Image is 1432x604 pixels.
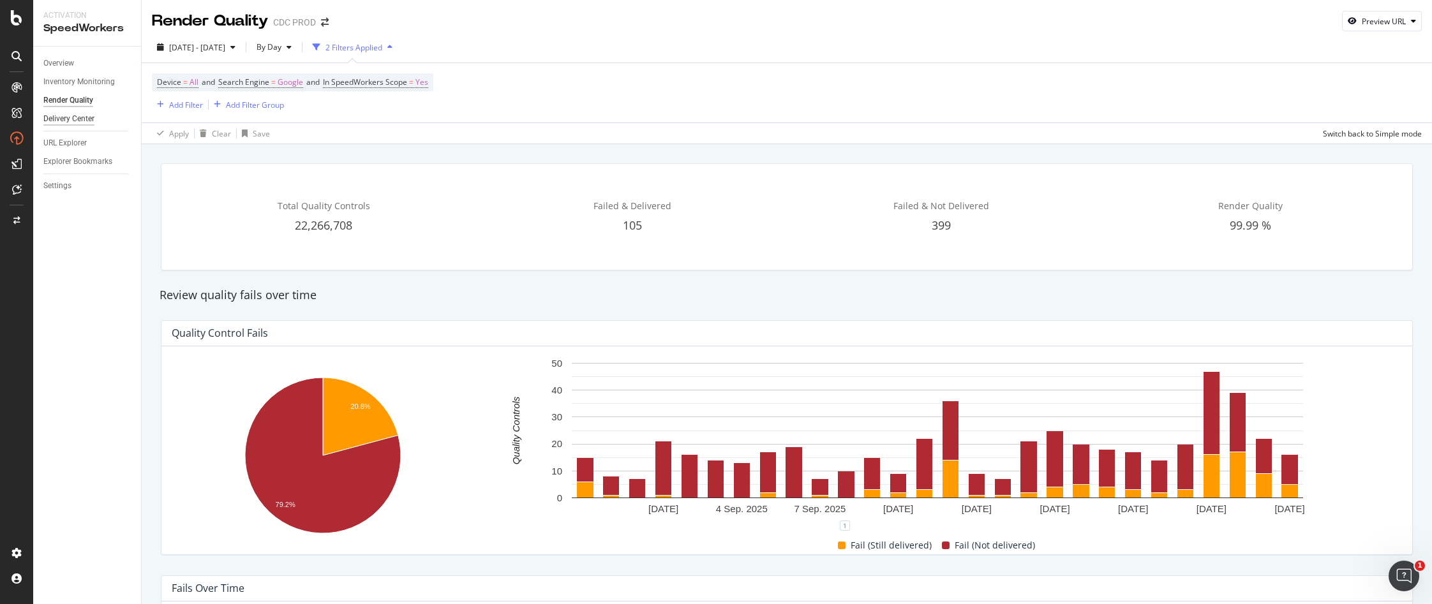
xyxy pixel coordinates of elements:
[152,37,241,57] button: [DATE] - [DATE]
[1197,503,1227,514] text: [DATE]
[153,287,1421,304] div: Review quality fails over time
[169,128,189,139] div: Apply
[237,123,270,144] button: Save
[1415,561,1425,571] span: 1
[295,217,352,233] span: 22,266,708
[551,385,562,395] text: 40
[955,538,1035,553] span: Fail (Not delivered)
[183,77,188,87] span: =
[551,466,562,476] text: 10
[511,396,521,464] text: Quality Controls
[152,97,203,112] button: Add Filter
[152,10,268,32] div: Render Quality
[43,179,71,193] div: Settings
[43,75,132,89] a: Inventory Monitoring
[551,358,562,369] text: 50
[276,501,295,508] text: 79.2%
[43,136,132,150] a: URL Explorer
[251,37,297,57] button: By Day
[350,402,370,410] text: 20.8%
[557,492,562,503] text: 0
[43,94,93,107] div: Render Quality
[157,77,181,87] span: Device
[169,42,225,53] span: [DATE] - [DATE]
[851,538,932,553] span: Fail (Still delivered)
[883,503,913,514] text: [DATE]
[278,73,303,91] span: Google
[1274,503,1304,514] text: [DATE]
[840,520,850,531] div: 1
[251,41,281,52] span: By Day
[325,42,382,53] div: 2 Filters Applied
[1362,16,1406,27] div: Preview URL
[218,77,269,87] span: Search Engine
[593,200,671,212] span: Failed & Delivered
[308,37,398,57] button: 2 Filters Applied
[152,123,189,144] button: Apply
[195,123,231,144] button: Clear
[271,77,276,87] span: =
[481,357,1395,526] svg: A chart.
[172,582,244,594] div: Fails Over Time
[172,327,268,339] div: Quality Control Fails
[962,503,992,514] text: [DATE]
[551,438,562,449] text: 20
[278,200,370,212] span: Total Quality Controls
[43,155,132,168] a: Explorer Bookmarks
[202,77,215,87] span: and
[43,155,112,168] div: Explorer Bookmarks
[415,73,428,91] span: Yes
[169,99,203,110] div: Add Filter
[43,136,87,150] div: URL Explorer
[172,371,473,544] svg: A chart.
[226,99,284,110] div: Add Filter Group
[43,75,115,89] div: Inventory Monitoring
[794,503,846,514] text: 7 Sep. 2025
[43,57,132,70] a: Overview
[932,217,951,233] span: 399
[209,97,284,112] button: Add Filter Group
[190,73,198,91] span: All
[1040,503,1070,514] text: [DATE]
[1318,123,1422,144] button: Switch back to Simple mode
[43,10,131,21] div: Activation
[321,18,329,27] div: arrow-right-arrow-left
[1230,217,1271,233] span: 99.99 %
[1342,11,1422,31] button: Preview URL
[43,57,74,70] div: Overview
[1389,561,1419,591] iframe: Intercom live chat
[1323,128,1422,139] div: Switch back to Simple mode
[409,77,414,87] span: =
[212,128,231,139] div: Clear
[716,503,768,514] text: 4 Sep. 2025
[43,94,132,107] a: Render Quality
[43,112,94,126] div: Delivery Center
[43,21,131,36] div: SpeedWorkers
[1218,200,1283,212] span: Render Quality
[551,411,562,422] text: 30
[43,179,132,193] a: Settings
[306,77,320,87] span: and
[1118,503,1148,514] text: [DATE]
[273,16,316,29] div: CDC PROD
[253,128,270,139] div: Save
[648,503,678,514] text: [DATE]
[323,77,407,87] span: In SpeedWorkers Scope
[43,112,132,126] a: Delivery Center
[623,217,642,233] span: 105
[893,200,989,212] span: Failed & Not Delivered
